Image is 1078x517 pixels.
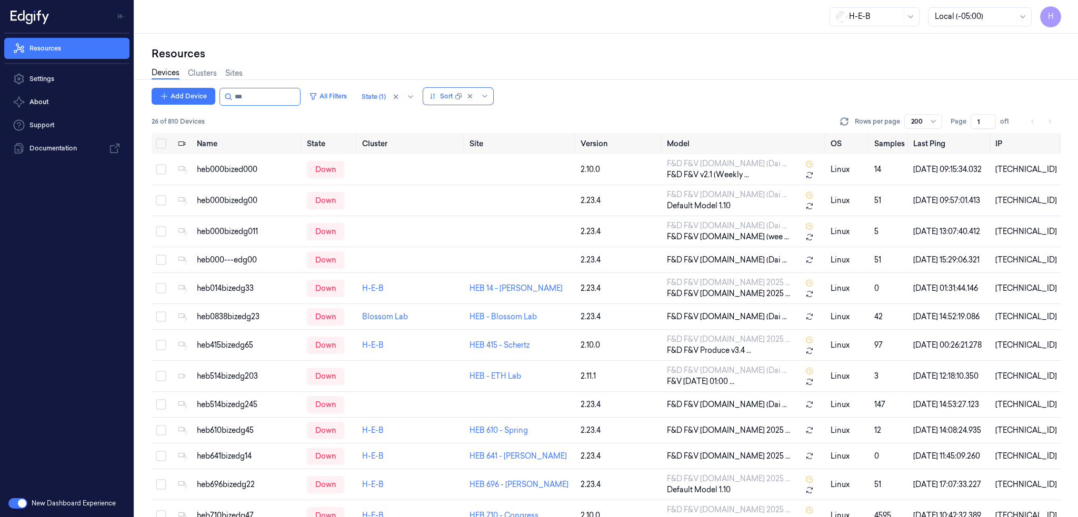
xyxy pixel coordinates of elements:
div: heb014bizedg33 [197,283,298,294]
th: Samples [870,133,909,154]
p: linux [831,479,866,490]
div: [DATE] 09:57:01.413 [913,195,987,206]
div: heb610bizedg45 [197,425,298,436]
span: F&D F&V Produce v3.4 ... [667,345,751,356]
a: Blossom Lab [362,312,408,321]
div: 2.23.4 [581,255,658,266]
a: Settings [4,68,129,89]
a: HEB - ETH Lab [470,371,521,381]
button: About [4,92,129,113]
div: 2.23.4 [581,425,658,436]
button: Select row [156,451,166,461]
div: Resources [152,46,1061,61]
span: 26 of 810 Devices [152,117,205,126]
div: down [307,476,344,493]
th: Last Ping [909,133,991,154]
div: 2.23.4 [581,451,658,462]
span: Page [951,117,966,126]
div: [DATE] 14:53:27.123 [913,399,987,410]
div: [DATE] 00:26:21.278 [913,340,987,351]
div: heb641bizedg14 [197,451,298,462]
a: HEB 610 - Spring [470,425,528,435]
p: linux [831,451,866,462]
th: Cluster [358,133,465,154]
a: Documentation [4,138,129,159]
button: Select row [156,311,166,322]
nav: pagination [1025,114,1057,129]
div: [DATE] 12:18:10.350 [913,371,987,382]
p: linux [831,255,866,266]
button: Toggle Navigation [113,8,129,25]
p: linux [831,340,866,351]
div: 2.11.1 [581,371,658,382]
div: 51 [874,255,905,266]
th: Model [663,133,826,154]
a: HEB - Blossom Lab [470,312,537,321]
div: 0 [874,283,905,294]
p: Rows per page [855,117,900,126]
button: Select row [156,399,166,410]
div: [TECHNICAL_ID] [995,255,1057,266]
button: Select row [156,340,166,350]
p: linux [831,226,866,237]
span: F&D F&V [DOMAIN_NAME] 2025 ... [667,425,790,436]
span: F&D F&V [DOMAIN_NAME] 2025 ... [667,288,790,299]
div: [TECHNICAL_ID] [995,399,1057,410]
a: H-E-B [362,451,384,461]
span: F&D F&V [DOMAIN_NAME] 2025 ... [667,451,790,462]
div: [DATE] 13:07:40.412 [913,226,987,237]
th: Site [465,133,576,154]
div: 51 [874,479,905,490]
a: Sites [225,68,243,79]
div: [TECHNICAL_ID] [995,371,1057,382]
div: 0 [874,451,905,462]
p: linux [831,164,866,175]
a: Clusters [188,68,217,79]
div: 51 [874,195,905,206]
span: Default Model 1.10 [667,484,731,495]
div: [TECHNICAL_ID] [995,283,1057,294]
div: heb696bizedg22 [197,479,298,490]
div: down [307,337,344,353]
span: F&D F&V [DOMAIN_NAME] (Dai ... [667,365,787,376]
p: linux [831,195,866,206]
a: Devices [152,67,179,79]
div: [DATE] 15:29:06.321 [913,255,987,266]
a: H-E-B [362,340,384,350]
th: IP [991,133,1061,154]
div: 3 [874,371,905,382]
span: Default Model 1.10 [667,200,731,211]
span: F&D F&V [DOMAIN_NAME] 2025 ... [667,334,790,345]
span: F&D F&V [DOMAIN_NAME] (Dai ... [667,311,787,322]
span: F&D F&V [DOMAIN_NAME] (Dai ... [667,220,787,231]
div: [TECHNICAL_ID] [995,226,1057,237]
a: HEB 641 - [PERSON_NAME] [470,451,567,461]
div: [DATE] 17:07:33.227 [913,479,987,490]
div: [TECHNICAL_ID] [995,164,1057,175]
button: Add Device [152,88,215,105]
div: 2.23.4 [581,283,658,294]
th: State [303,133,358,154]
div: 42 [874,311,905,322]
button: Select row [156,255,166,265]
p: linux [831,371,866,382]
div: [DATE] 01:31:44.146 [913,283,987,294]
button: All Filters [305,88,351,105]
div: 5 [874,226,905,237]
a: H-E-B [362,480,384,489]
div: [TECHNICAL_ID] [995,340,1057,351]
div: 147 [874,399,905,410]
div: down [307,223,344,240]
button: Select row [156,283,166,293]
div: [TECHNICAL_ID] [995,425,1057,436]
button: Select row [156,226,166,237]
th: Name [193,133,303,154]
button: Select row [156,164,166,175]
button: Select row [156,371,166,381]
span: H [1040,6,1061,27]
div: [DATE] 14:52:19.086 [913,311,987,322]
a: H-E-B [362,425,384,435]
div: [DATE] 14:08:24.935 [913,425,987,436]
span: F&D F&V [DOMAIN_NAME] (Dai ... [667,255,787,266]
div: 2.23.4 [581,311,658,322]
